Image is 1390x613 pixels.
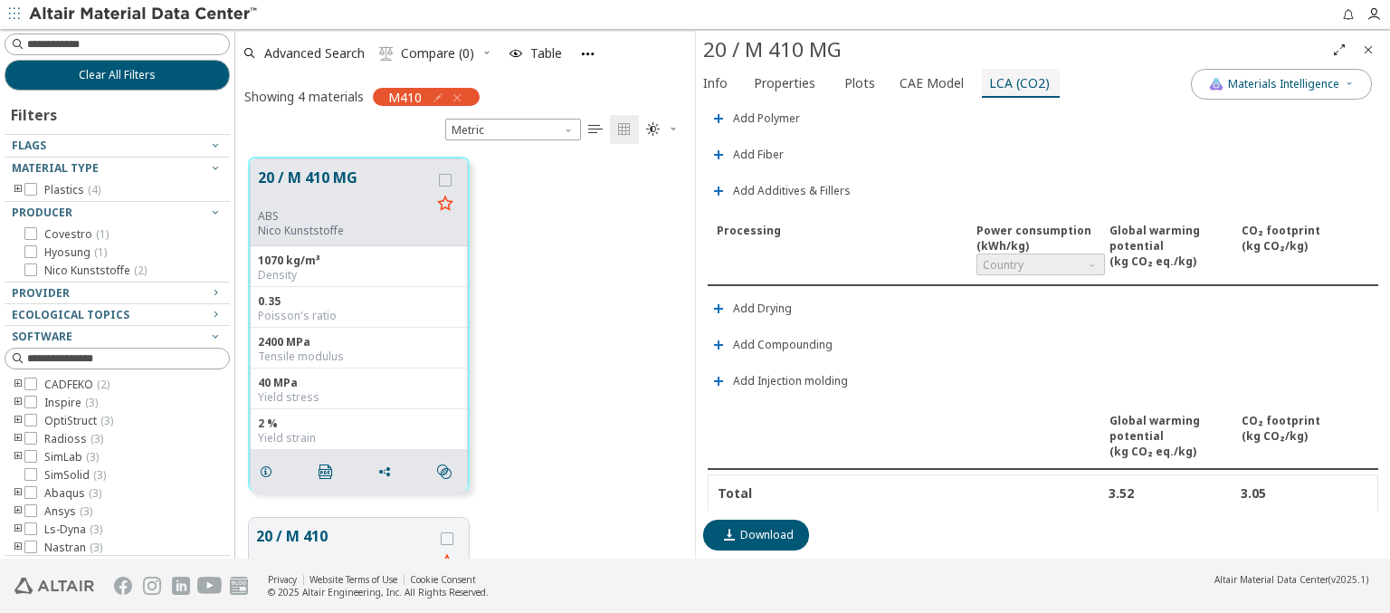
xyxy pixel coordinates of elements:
button: Add Compounding [703,327,841,363]
span: Provider [12,285,70,301]
i: toogle group [12,396,24,410]
span: Compare (0) [401,47,474,60]
span: Properties [754,69,815,98]
span: CAE Model [900,69,964,98]
a: Website Terms of Use [309,573,397,586]
span: Add Injection molding [733,376,848,387]
span: ( 3 ) [100,413,113,428]
span: Country [976,254,1104,275]
button: 20 / M 410 [256,525,433,568]
div: Yield stress [258,390,460,405]
div: Unit System [445,119,581,140]
button: 20 / M 410 MG [258,167,431,209]
span: ( 1 ) [94,244,107,260]
button: Favorite [433,549,462,578]
div: Filters [5,91,66,134]
i:  [379,46,394,61]
i:  [437,465,452,479]
i: toogle group [12,522,24,537]
span: Flags [12,138,46,153]
span: Altair Material Data Center [1214,573,1328,586]
span: ( 3 ) [89,485,101,501]
button: Details [251,454,289,490]
div: Global warming potential ( kg CO₂ eq./kg ) [1109,223,1237,275]
button: Software [5,326,230,348]
span: Download [740,528,794,542]
button: Material Type [5,158,230,179]
button: Add Fiber [703,137,792,173]
span: OptiStruct [44,414,113,428]
button: Add Injection molding [703,363,856,399]
button: Theme [639,115,686,144]
div: Total [718,484,973,502]
span: ( 3 ) [80,503,92,519]
span: Metric [445,119,581,140]
button: Close [1354,35,1383,64]
i: toogle group [12,450,24,465]
span: ( 3 ) [85,395,98,410]
span: Add Additives & Fillers [733,186,851,196]
button: PDF Download [310,454,348,490]
span: LCA (CO2) [989,69,1050,98]
span: Material Type [12,160,99,176]
p: Nico Kunststoffe [258,224,431,238]
button: Flags [5,135,230,157]
button: Add Drying [703,291,800,327]
div: Density [258,268,460,283]
button: Producer [5,202,230,224]
a: Cookie Consent [410,573,476,586]
span: Materials Intelligence [1228,77,1339,91]
div: 20 / M 410 MG [703,35,1325,64]
span: ( 3 ) [90,522,102,537]
div: (v2025.1) [1214,573,1368,586]
div: 40 MPa [258,376,460,390]
div: ABS [258,209,431,224]
span: Add Fiber [733,149,784,160]
span: ( 3 ) [93,467,106,483]
i: toogle group [12,486,24,501]
span: Inspire [44,396,98,410]
button: Add Polymer [703,101,808,137]
div: 2 % [258,417,460,431]
span: Radioss [44,432,103,446]
span: Table [530,47,562,60]
i: toogle group [12,432,24,446]
div: CO₂ footprint ( kg CO₂/kg ) [1242,223,1369,275]
button: Clear All Filters [5,60,230,91]
span: Plots [844,69,875,98]
div: CO₂ footprint ( kg CO₂/kg ) [1242,413,1369,459]
span: ( 3 ) [86,449,99,465]
img: AI Copilot [1209,77,1223,91]
button: Provider [5,283,230,304]
div: grid [235,144,695,560]
button: Table View [581,115,610,144]
i: toogle group [12,378,24,392]
div: 3.05 [1241,484,1368,502]
div: 0.35 [258,294,460,309]
i: toogle group [12,414,24,428]
a: Privacy [268,573,297,586]
span: Nico Kunststoffe [44,263,147,278]
span: Add Drying [733,303,792,314]
div: Processing [717,223,972,275]
button: Tile View [610,115,639,144]
button: Add Additives & Fillers [703,173,859,209]
span: Hyosung [44,245,107,260]
div: 1070 kg/m³ [258,254,460,268]
div: Showing 4 materials [244,88,364,105]
span: Ecological Topics [12,307,129,322]
div: 3.52 [1109,484,1236,502]
span: Nastran [44,541,102,555]
div: 2400 MPa [258,335,460,350]
img: Altair Material Data Center [29,5,260,24]
span: Ls-Dyna [44,522,102,537]
span: ( 3 ) [90,431,103,446]
i: toogle group [12,183,24,197]
span: ( 4 ) [88,182,100,197]
div: Tensile modulus [258,350,460,364]
button: AI CopilotMaterials Intelligence [1191,69,1372,100]
span: Info [703,69,728,98]
span: Abaqus [44,486,101,501]
span: Producer [12,205,72,220]
i:  [588,122,603,137]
